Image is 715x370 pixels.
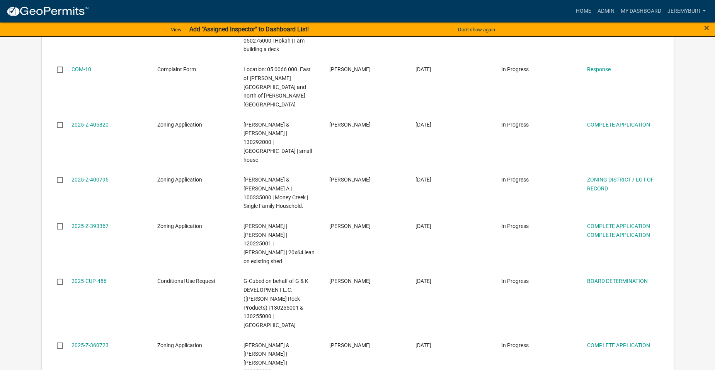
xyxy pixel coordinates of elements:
a: Admin [594,4,618,19]
span: In Progress [501,122,529,128]
span: Zoning Application [157,223,202,229]
button: Don't show again [455,23,498,36]
a: BOARD DETERMINATION [587,278,648,284]
span: Location: 05 0066 000. East of Butterfield Valley Rd and north of Thompson Creek [243,66,311,108]
a: 2025-Z-360723 [71,342,109,348]
span: In Progress [501,66,529,72]
span: G-Cubed on behalf of G & K DEVELOPMENT L.C. (Bruening Rock Products) | 130255001 & 130255000 | Sp... [243,278,308,328]
a: COMPLETE APPLICATION [587,122,650,128]
a: COMPLETE APPLICATION [587,223,650,229]
span: Leah Welscher [329,342,371,348]
a: View [168,23,185,36]
span: Michelle Burt [329,122,371,128]
span: In Progress [501,342,529,348]
a: Response [587,66,611,72]
span: 01/07/2025 [415,342,431,348]
span: 04/15/2025 [415,122,431,128]
span: Chris Priebe [329,278,371,284]
span: 01/15/2025 [415,278,431,284]
a: JeremyBurt [664,4,709,19]
span: Paul Davison [329,66,371,72]
button: Close [704,23,709,33]
span: JOHNSTON,WILLIAM T & LISA A | 100335000 | Money Creek | Single Family Household. [243,176,308,209]
strong: Add "Assigned Inspector" to Dashboard List! [189,26,309,33]
a: COMPLETE APPLICATION [587,342,650,348]
span: In Progress [501,176,529,183]
a: My Dashboard [618,4,664,19]
span: In Progress [501,278,529,284]
span: FLUGGE,ANDREW L | NICOLE M FLUGGE | 120225001 | Sheldon | 20x64 lean on existing shed [243,223,315,264]
span: Luke Schuttenhelm [329,176,371,183]
a: COM-10 [71,66,91,72]
span: Complaint Form [157,66,196,72]
span: 04/05/2025 [415,176,431,183]
a: Home [573,4,594,19]
span: 03/23/2025 [415,223,431,229]
a: COMPLETE APPLICATION [587,232,650,238]
span: In Progress [501,223,529,229]
span: 04/23/2025 [415,66,431,72]
a: 2025-Z-400795 [71,176,109,183]
a: 2025-Z-393367 [71,223,109,229]
span: Zoning Application [157,342,202,348]
span: GULBRANSON,JAMES & SUZANNA | 130292000 | Spring Grove | small house [243,122,312,163]
span: Conditional Use Request [157,278,216,284]
span: × [704,22,709,33]
span: Andrew Flugge [329,223,371,229]
a: ZONING DISTRICT / LOT OF RECORD [587,176,654,192]
a: 2025-CUP-486 [71,278,107,284]
span: Zoning Application [157,176,202,183]
span: Zoning Application [157,122,202,128]
a: 2025-Z-405820 [71,122,109,128]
